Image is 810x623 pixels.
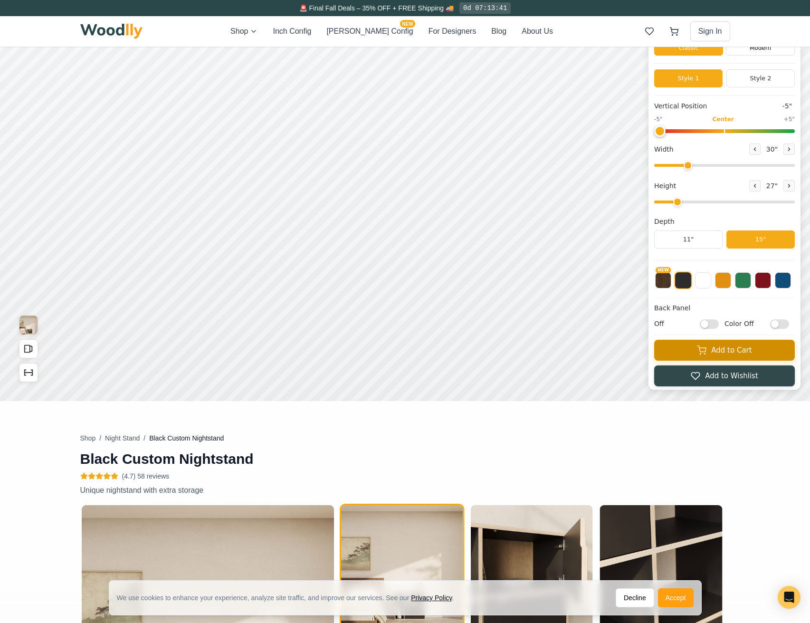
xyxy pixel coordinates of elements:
[105,433,140,443] button: Night Stand
[654,190,676,200] span: Height
[695,282,711,298] button: White
[326,26,413,37] button: [PERSON_NAME] ConfigNEW
[784,125,795,133] span: +5"
[400,20,415,28] span: NEW
[411,594,452,602] a: Privacy Policy
[122,471,170,481] span: (4.7) 58 reviews
[675,281,692,298] button: Black
[735,282,751,298] button: Green
[690,21,730,41] button: Sign In
[654,153,674,163] span: Width
[19,325,38,344] button: View Gallery
[522,26,553,37] button: About Us
[764,153,780,163] span: 30 "
[654,328,695,338] span: Off
[27,11,42,27] button: Toggle price visibility
[778,586,800,609] div: Open Intercom Messenger
[654,111,707,121] span: Vertical Position
[655,282,671,298] button: NEW
[117,593,462,603] div: We use cookies to enhance your experience, analyze site traffic, and improve our services. See our .
[654,125,662,133] span: -5"
[19,325,38,344] img: Gallery
[775,282,791,298] button: Blue
[143,433,145,443] span: /
[459,2,511,14] div: 0d 07:13:41
[80,450,509,468] h1: Black Custom Nightstand
[654,240,723,258] button: 11"
[299,4,454,12] span: 🚨 Final Fall Deals – 35% OFF + FREE Shipping 🚚
[654,226,675,236] span: Depth
[679,53,699,62] span: Classic
[273,26,311,37] button: Inch Config
[654,313,795,323] h4: Back Panel
[780,111,795,121] span: -5"
[726,240,795,258] button: 15"
[80,485,509,496] p: Unique nightstand with extra storage
[715,282,731,298] button: Yellow
[99,433,101,443] span: /
[764,190,780,200] span: 27 "
[654,375,795,396] button: Add to Wishlist
[19,373,38,392] button: Show Dimensions
[80,24,143,39] img: Woodlly
[654,79,723,97] button: Style 1
[429,26,476,37] button: For Designers
[230,26,257,37] button: Shop
[491,26,506,37] button: Blog
[712,125,734,133] span: Center
[770,329,789,338] input: Color Off
[654,349,795,370] button: Add to Cart
[700,329,719,338] input: Off
[724,328,765,338] span: Color Off
[80,433,96,443] button: Shop
[755,282,771,298] button: Red
[616,588,654,607] button: Decline
[654,13,756,27] h1: Click to rename
[149,433,224,443] span: Black Custom Nightstand
[656,277,671,283] span: NEW
[147,14,189,24] span: Free shipping included
[658,588,694,607] button: Accept
[19,349,38,368] button: Open All Doors and Drawers
[726,79,795,97] button: Style 2
[750,53,771,62] span: Modern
